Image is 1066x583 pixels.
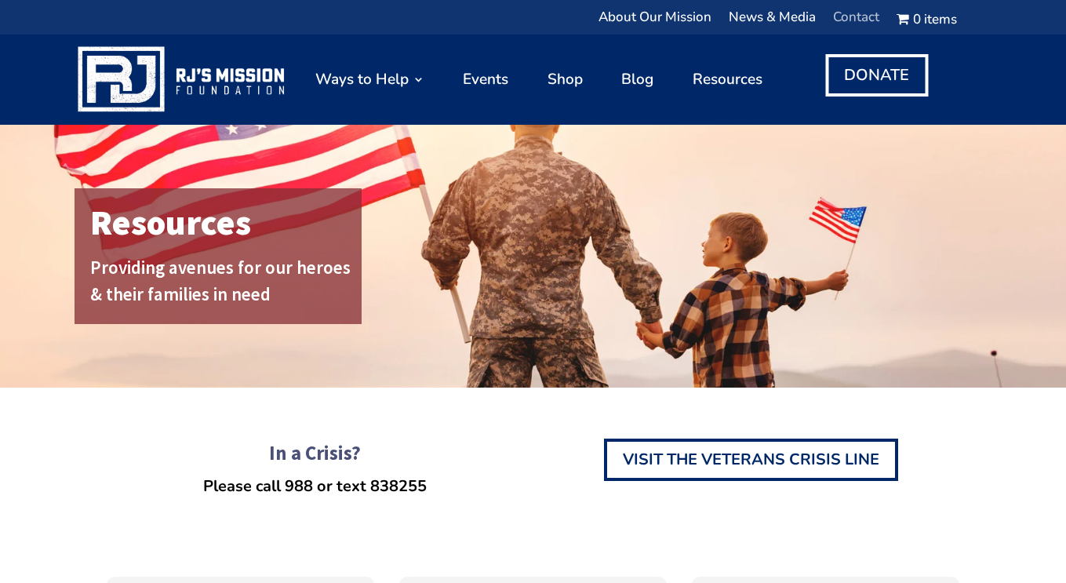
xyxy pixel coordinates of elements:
[729,12,816,31] a: News & Media
[693,42,762,116] a: Resources
[4,194,14,204] input: Family Member of Above
[548,42,583,116] a: Shop
[315,42,424,116] a: Ways to Help
[90,196,354,257] h1: Resources
[833,12,879,31] a: Contact
[4,174,14,184] input: Active or Former First Responder
[18,152,151,168] span: Active or Former Military
[621,42,653,116] a: Blog
[4,213,14,224] input: Supportive Individual
[4,155,14,165] input: Active or Former Military
[463,42,508,116] a: Events
[179,282,271,305] span: ilies in need
[825,54,928,97] a: DONATE
[18,191,150,207] span: Family Member of Above
[4,233,14,243] input: Supportive Business
[897,10,912,28] i: Cart
[598,12,711,31] a: About Our Mission
[18,231,126,246] span: Supportive Business
[897,12,956,31] a: Cart0 items
[269,440,361,465] strong: In a Crisis?
[18,211,131,227] span: Supportive Individual
[913,14,957,25] span: 0 items
[90,256,351,306] span: Providing avenues for our heroes & their fam
[604,439,898,481] a: Visit the Veterans Crisis Line
[203,476,427,497] strong: Please call 988 or text 838255
[18,172,195,188] span: Active or Former First Responder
